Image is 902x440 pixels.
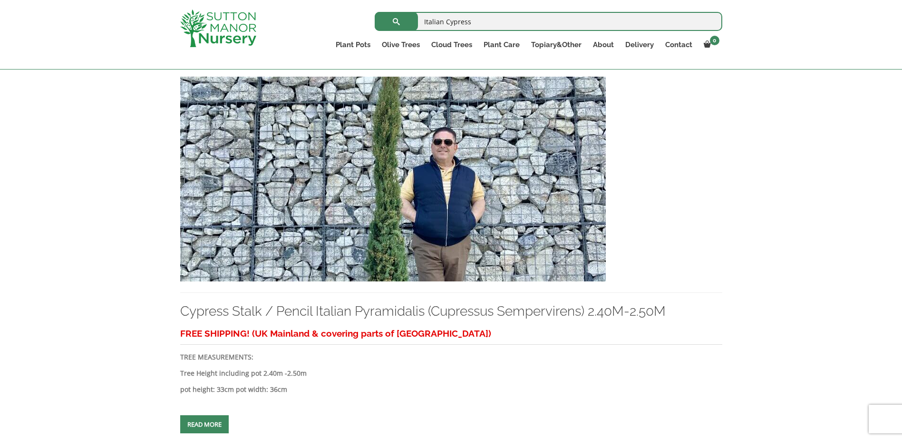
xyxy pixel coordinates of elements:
[426,38,478,51] a: Cloud Trees
[587,38,620,51] a: About
[478,38,525,51] a: Plant Care
[180,10,256,47] img: logo
[180,385,234,394] strong: pot height: 33cm
[236,385,287,394] strong: pot width: 36cm
[698,38,722,51] a: 0
[375,12,722,31] input: Search...
[180,174,606,183] a: Cypress Stalk / Pencil Italian Pyramidalis (Cupressus Sempervirens) 2.40M-2.50M
[180,77,606,281] img: Cypress Stalk / Pencil Italian Pyramidalis (Cupressus Sempervirens) 2.40M-2.50M - EF2BF2DE 7B46 4...
[180,369,307,378] b: Tree Height including pot 2.40m -2.50m
[180,415,229,433] a: Read more
[660,38,698,51] a: Contact
[710,36,719,45] span: 0
[620,38,660,51] a: Delivery
[376,38,426,51] a: Olive Trees
[180,352,253,361] b: TREE MEASUREMENTS:
[180,325,722,342] h3: FREE SHIPPING! (UK Mainland & covering parts of [GEOGRAPHIC_DATA])
[180,303,666,319] a: Cypress Stalk / Pencil Italian Pyramidalis (Cupressus Sempervirens) 2.40M-2.50M
[330,38,376,51] a: Plant Pots
[525,38,587,51] a: Topiary&Other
